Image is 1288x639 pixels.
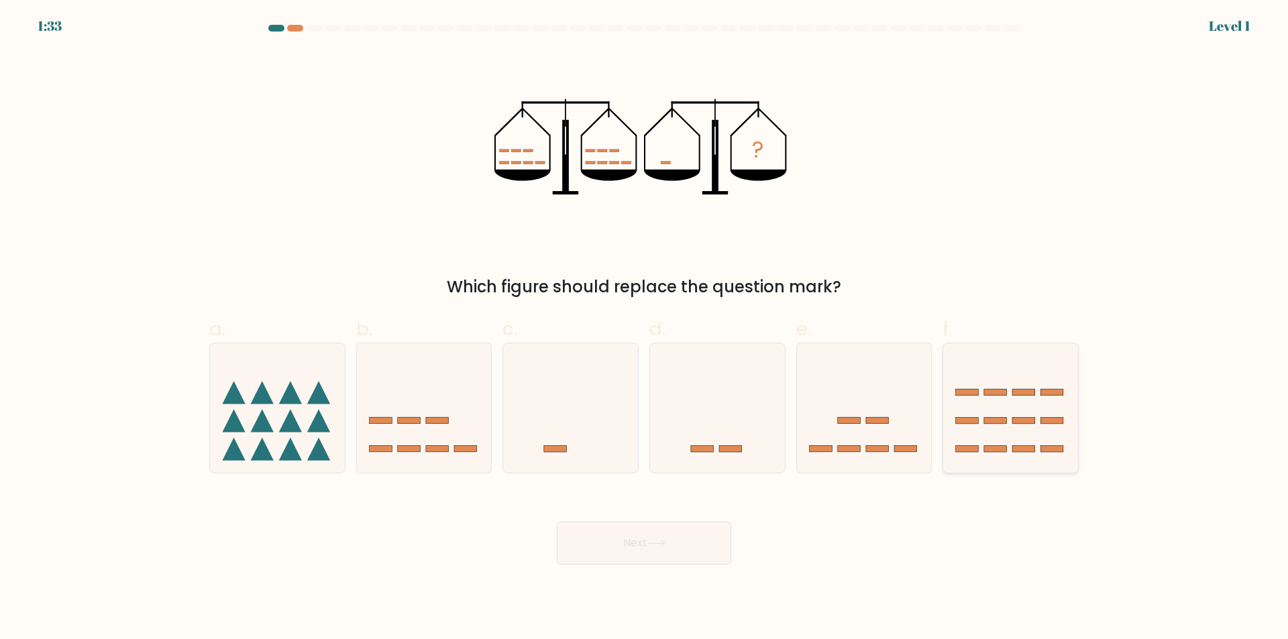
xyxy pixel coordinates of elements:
tspan: ? [753,135,765,166]
div: Level 1 [1209,16,1250,36]
span: b. [356,316,372,342]
span: f. [943,316,952,342]
span: c. [502,316,517,342]
span: d. [649,316,665,342]
span: e. [796,316,811,342]
div: Which figure should replace the question mark? [217,275,1071,299]
div: 1:33 [38,16,62,36]
button: Next [557,522,731,565]
span: a. [209,316,225,342]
